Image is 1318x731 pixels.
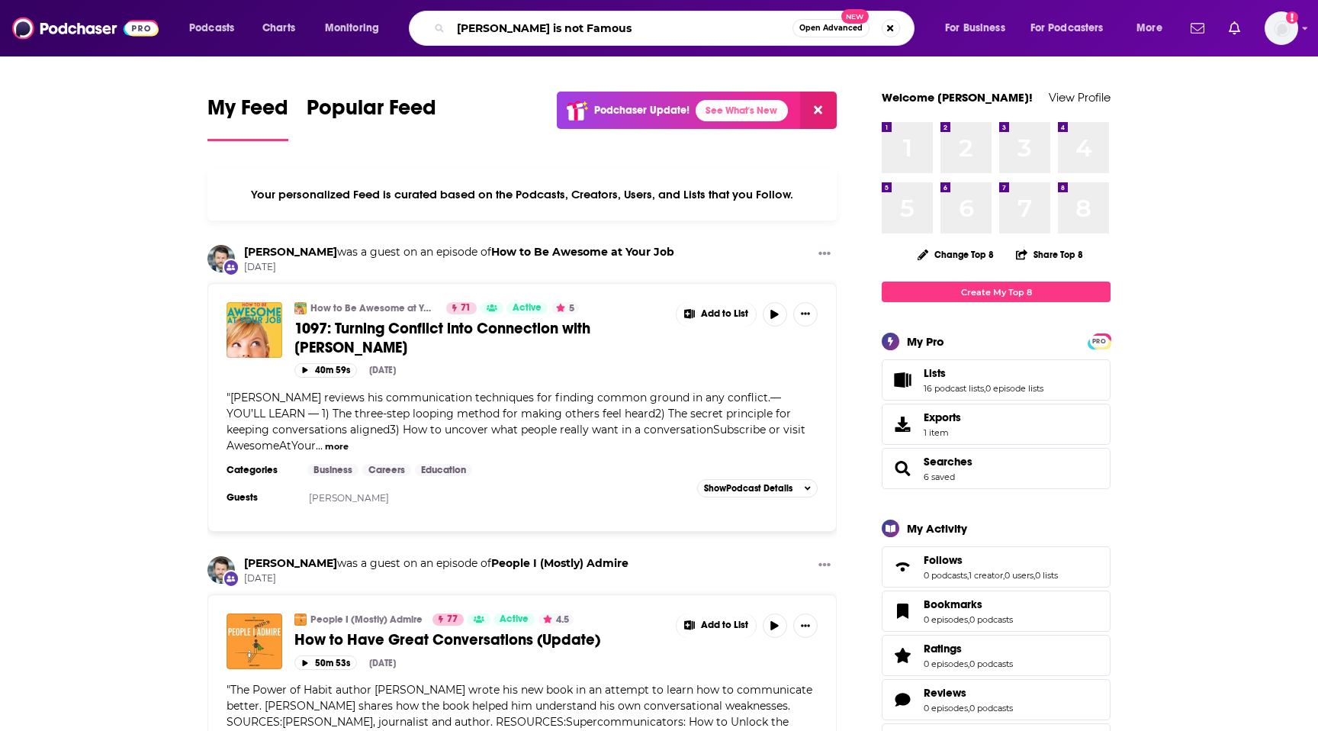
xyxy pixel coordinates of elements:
[1003,570,1005,581] span: ,
[924,553,963,567] span: Follows
[924,659,968,669] a: 0 episodes
[1090,336,1108,347] span: PRO
[451,16,792,40] input: Search podcasts, credits, & more...
[294,613,307,626] img: People I (Mostly) Admire
[1049,90,1111,105] a: View Profile
[1021,16,1126,40] button: open menu
[887,369,918,391] a: Lists
[924,686,966,700] span: Reviews
[1136,18,1162,39] span: More
[793,302,818,327] button: Show More Button
[1265,11,1298,45] button: Show profile menu
[252,16,304,40] a: Charts
[178,16,254,40] button: open menu
[969,703,1013,713] a: 0 podcasts
[1265,11,1298,45] img: User Profile
[262,18,295,39] span: Charts
[227,391,805,452] span: "
[882,635,1111,676] span: Ratings
[924,472,955,482] a: 6 saved
[924,642,1013,655] a: Ratings
[244,245,674,259] h3: was a guest on an episode of
[969,659,1013,669] a: 0 podcasts
[924,427,961,438] span: 1 item
[310,613,423,626] a: People I (Mostly) Admire
[841,9,869,24] span: New
[415,464,472,476] a: Education
[369,658,396,668] div: [DATE]
[244,261,674,274] span: [DATE]
[244,245,337,259] a: Charles Duhigg
[882,546,1111,588] span: Follows
[294,319,590,357] span: 1097: Turning Conflict into Connection with [PERSON_NAME]
[294,302,307,314] img: How to Be Awesome at Your Job
[207,95,288,141] a: My Feed
[307,95,436,130] span: Popular Feed
[887,414,918,435] span: Exports
[493,613,535,626] a: Active
[924,553,1058,567] a: Follows
[985,383,1043,394] a: 0 episode lists
[1034,570,1035,581] span: ,
[924,411,961,424] span: Exports
[491,245,674,259] a: How to Be Awesome at Your Job
[446,302,477,314] a: 71
[325,440,349,453] button: more
[887,689,918,710] a: Reviews
[244,572,628,585] span: [DATE]
[882,591,1111,632] span: Bookmarks
[461,301,471,316] span: 71
[227,464,295,476] h3: Categories
[701,308,748,320] span: Add to List
[968,659,969,669] span: ,
[369,365,396,375] div: [DATE]
[314,16,399,40] button: open menu
[924,366,946,380] span: Lists
[799,24,863,32] span: Open Advanced
[924,383,984,394] a: 16 podcast lists
[907,334,944,349] div: My Pro
[1090,335,1108,346] a: PRO
[294,363,357,378] button: 40m 59s
[887,601,918,622] a: Bookmarks
[423,11,929,46] div: Search podcasts, credits, & more...
[887,556,918,578] a: Follows
[924,597,1013,611] a: Bookmarks
[309,492,389,504] a: [PERSON_NAME]
[924,703,968,713] a: 0 episodes
[223,259,239,275] div: New Appearance
[294,655,357,670] button: 50m 53s
[882,404,1111,445] a: Exports
[1030,18,1104,39] span: For Podcasters
[967,570,969,581] span: ,
[812,556,837,575] button: Show More Button
[907,521,967,536] div: My Activity
[945,18,1005,39] span: For Business
[1035,570,1058,581] a: 0 lists
[316,439,323,452] span: ...
[812,245,837,264] button: Show More Button
[1286,11,1298,24] svg: Add a profile image
[310,302,436,314] a: How to Be Awesome at Your Job
[934,16,1024,40] button: open menu
[207,169,837,221] div: Your personalized Feed is curated based on the Podcasts, Creators, Users, and Lists that you Follow.
[594,104,690,117] p: Podchaser Update!
[924,455,972,469] a: Searches
[882,90,1033,105] a: Welcome [PERSON_NAME]!
[924,570,967,581] a: 0 podcasts
[207,245,235,272] img: Charles Duhigg
[12,14,159,43] img: Podchaser - Follow, Share and Rate Podcasts
[227,302,282,358] img: 1097: Turning Conflict into Connection with Charles Duhigg
[677,302,756,327] button: Show More Button
[227,613,282,669] img: How to Have Great Conversations (Update)
[432,613,464,626] a: 77
[207,556,235,584] img: Charles Duhigg
[207,95,288,130] span: My Feed
[491,556,628,570] a: People I (Mostly) Admire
